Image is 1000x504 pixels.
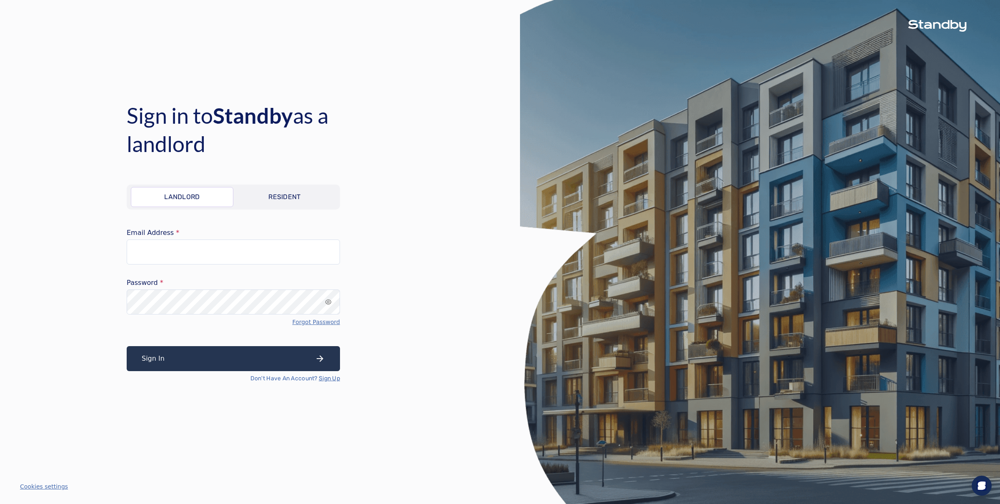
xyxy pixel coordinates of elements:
p: Landlord [164,192,200,202]
a: Forgot Password [292,318,340,326]
a: Resident [233,187,336,207]
button: Cookies settings [20,482,68,491]
a: Sign Up [319,374,340,383]
input: password [127,289,340,314]
label: Email Address [127,230,340,236]
p: Don't Have An Account? [250,374,340,383]
div: Open Intercom Messenger [972,476,992,496]
div: input icon [325,299,332,305]
span: Standby [213,102,293,128]
p: Resident [268,192,301,202]
input: email [127,240,340,264]
a: Landlord [131,187,233,207]
label: Password [127,279,340,286]
h4: Sign in to as a landlord [127,101,393,158]
button: Sign In [127,346,340,371]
